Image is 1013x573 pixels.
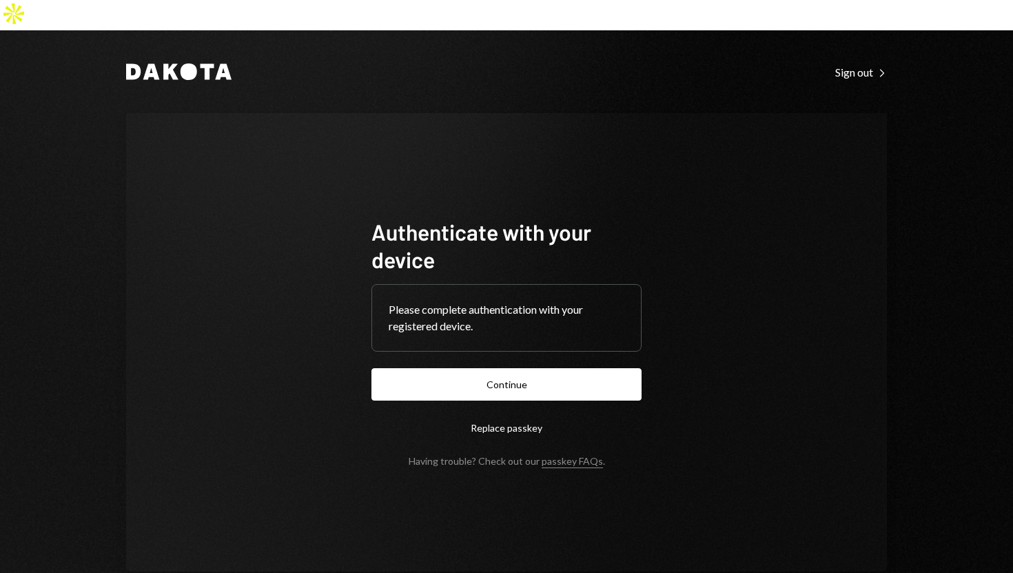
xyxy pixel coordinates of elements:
div: Having trouble? Check out our . [409,455,605,467]
a: passkey FAQs [542,455,603,468]
button: Continue [371,368,642,401]
div: Please complete authentication with your registered device. [389,301,624,334]
div: Sign out [835,66,887,79]
h1: Authenticate with your device [371,218,642,273]
a: Sign out [835,64,887,79]
button: Replace passkey [371,412,642,444]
